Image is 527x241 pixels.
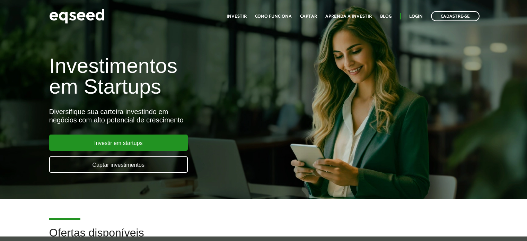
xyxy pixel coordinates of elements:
[255,14,292,19] a: Como funciona
[49,55,302,97] h1: Investimentos em Startups
[49,107,302,124] div: Diversifique sua carteira investindo em negócios com alto potencial de crescimento
[49,7,105,25] img: EqSeed
[227,14,247,19] a: Investir
[380,14,392,19] a: Blog
[49,156,188,173] a: Captar investimentos
[431,11,480,21] a: Cadastre-se
[300,14,317,19] a: Captar
[409,14,423,19] a: Login
[325,14,372,19] a: Aprenda a investir
[49,135,188,151] a: Investir em startups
